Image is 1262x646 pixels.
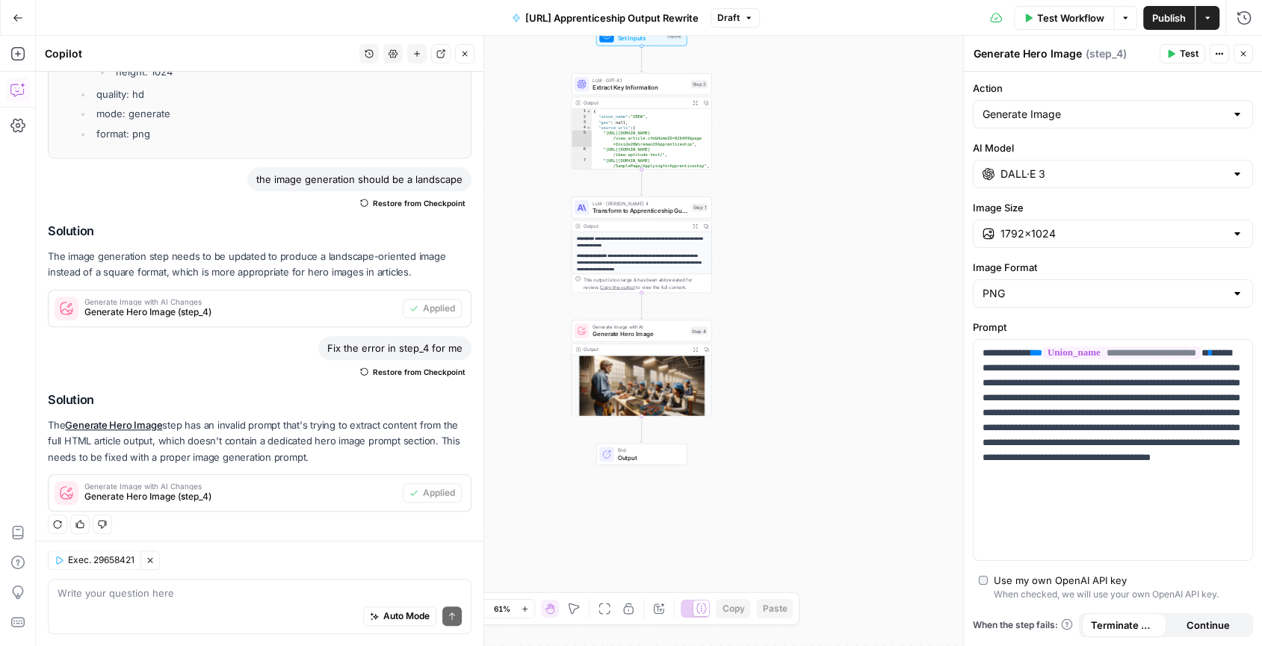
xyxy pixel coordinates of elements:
[691,203,708,211] div: Step 1
[617,447,679,454] span: End
[1000,226,1225,241] input: 1792×1024
[84,482,397,490] span: Generate Image with AI Changes
[756,599,793,618] button: Paste
[525,10,699,25] span: [URL] Apprenticeship Output Rewrite
[48,249,471,280] p: The image generation step needs to be updated to produce a landscape-oriented image instead of a ...
[373,197,465,209] span: Restore from Checkpoint
[640,416,643,443] g: Edge from step_4 to end
[423,302,455,315] span: Applied
[973,81,1253,96] label: Action
[403,483,462,503] button: Applied
[1187,618,1230,633] span: Continue
[600,284,634,289] span: Copy the output
[973,200,1253,215] label: Image Size
[423,486,455,500] span: Applied
[711,8,760,28] button: Draft
[247,167,471,191] div: the image generation should be a landscape
[571,320,711,416] div: Generate Image with AIGenerate Hero ImageStep 4Output
[93,87,462,102] li: quality: hd
[571,444,711,465] div: EndOutput
[403,299,462,318] button: Applied
[1180,47,1198,60] span: Test
[690,80,708,88] div: Step 2
[503,6,708,30] button: [URL] Apprenticeship Output Rewrite
[640,293,643,320] g: Edge from step_1 to step_4
[48,550,140,570] button: Exec. 29658421
[48,417,471,465] p: The step has an invalid prompt that's trying to extract content from the full HTML article output...
[1143,6,1195,30] button: Publish
[363,606,436,626] button: Auto Mode
[973,260,1253,275] label: Image Format
[318,336,471,360] div: Fix the error in step_4 for me
[572,114,592,119] div: 2
[994,573,1127,588] div: Use my own OpenAI API key
[717,11,740,25] span: Draft
[93,126,462,141] li: format: png
[494,603,510,615] span: 61%
[983,286,1225,301] input: PNG
[48,224,471,238] h2: Solution
[617,453,679,462] span: Output
[84,490,397,503] span: Generate Hero Image (step_4)
[584,276,708,291] div: This output is too large & has been abbreviated for review. to view the full content.
[572,131,592,147] div: 5
[722,602,744,615] span: Copy
[93,106,462,121] li: mode: generate
[1091,618,1157,633] span: Terminate Workflow
[1152,10,1186,25] span: Publish
[690,327,708,335] div: Step 4
[973,618,1073,632] a: When the step fails:
[572,119,592,125] div: 3
[617,34,662,43] span: Set Inputs
[584,346,687,353] div: Output
[571,73,711,170] div: LLM · GPT-4.1Extract Key InformationStep 2Output{ "union_name":"IBEW", "geo": null, "source_urls"...
[716,599,750,618] button: Copy
[593,329,687,338] span: Generate Hero Image
[593,76,687,84] span: LLM · GPT-4.1
[973,140,1253,155] label: AI Model
[586,125,591,130] span: Toggle code folding, rows 4 through 32
[1086,46,1127,61] span: ( step_4 )
[593,200,688,208] span: LLM · [PERSON_NAME] 4
[584,223,687,230] div: Output
[979,576,988,585] input: Use my own OpenAI API keyWhen checked, we will use your own OpenAI API key.
[1014,6,1113,30] button: Test Workflow
[1160,44,1205,63] button: Test
[112,64,462,79] li: height: 1024
[974,46,1082,61] textarea: Generate Hero Image
[586,108,591,114] span: Toggle code folding, rows 1 through 33
[1037,10,1104,25] span: Test Workflow
[666,31,682,40] div: Inputs
[572,125,592,130] div: 4
[572,108,592,114] div: 1
[640,46,643,72] g: Edge from start to step_2
[572,146,592,158] div: 6
[1166,613,1250,637] button: Continue
[584,99,687,107] div: Output
[572,355,711,427] img: image.png
[973,320,1253,335] label: Prompt
[373,366,465,378] span: Restore from Checkpoint
[762,602,787,615] span: Paste
[593,323,687,331] span: Generate Image with AI
[84,298,397,305] span: Generate Image with AI Changes
[640,169,643,196] g: Edge from step_2 to step_1
[983,107,1225,122] input: Generate Image
[354,194,471,212] button: Restore from Checkpoint
[994,588,1219,601] div: When checked, we will use your own OpenAI API key.
[84,305,397,319] span: Generate Hero Image (step_4)
[45,46,355,61] div: Copilot
[68,553,134,567] span: Exec. 29658421
[383,609,430,623] span: Auto Mode
[48,393,471,407] h2: Solution
[1000,167,1225,181] input: Select a model
[572,158,592,169] div: 7
[354,363,471,381] button: Restore from Checkpoint
[571,24,711,46] div: Set InputsInputs
[572,169,592,180] div: 8
[65,419,162,431] a: Generate Hero Image
[593,206,688,215] span: Transform to Apprenticeship Guide
[593,83,687,92] span: Extract Key Information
